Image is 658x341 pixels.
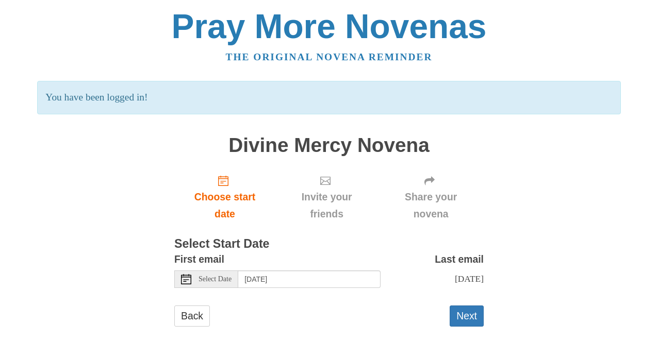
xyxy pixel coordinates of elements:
div: Click "Next" to confirm your start date first. [275,166,378,228]
label: Last email [435,251,484,268]
span: Choose start date [185,189,265,223]
p: You have been logged in! [37,81,620,114]
div: Click "Next" to confirm your start date first. [378,166,484,228]
h3: Select Start Date [174,237,484,251]
label: First email [174,251,224,268]
a: Pray More Novenas [172,7,487,45]
span: Select Date [199,276,232,283]
span: Invite your friends [286,189,368,223]
a: Back [174,305,210,327]
span: [DATE] [455,274,484,284]
button: Next [450,305,484,327]
a: The original novena reminder [226,52,433,62]
h1: Divine Mercy Novena [174,134,484,157]
span: Share your novena [388,189,473,223]
a: Choose start date [174,166,275,228]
